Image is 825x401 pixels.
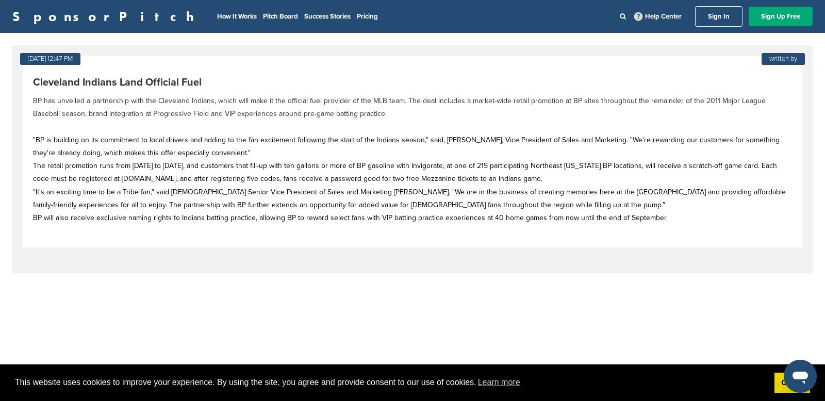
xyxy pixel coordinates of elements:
a: learn more about cookies [476,375,522,390]
a: Sign Up Free [749,7,813,26]
span: This website uses cookies to improve your experience. By using the site, you agree and provide co... [15,375,766,390]
p: Cleveland Indians Land Official Fuel [33,76,792,89]
font: #newstag [33,226,64,235]
p: "It's an exciting time to be a Tribe fan," said [DEMOGRAPHIC_DATA] Senior Vice President of Sales... [33,186,792,211]
div: written by [762,53,805,65]
a: Pitch Board [263,12,298,21]
p: "BP is building on its commitment to local drivers and adding to the fan excitement following the... [33,121,792,160]
a: dismiss cookie message [774,373,810,393]
iframe: Button to launch messaging window [784,360,817,393]
a: Help Center [632,10,684,23]
p: BP has unveiled a partnership with the Cleveland Indians, which will make it the official fuel pr... [33,94,792,120]
a: Sign In [695,6,742,27]
a: Success Stories [304,12,351,21]
div: [DATE] 12:47 PM [20,53,80,65]
a: How It Works [217,12,257,21]
a: Pricing [357,12,378,21]
a: SponsorPitch [12,10,201,23]
p: BP will also receive exclusive naming rights to Indians batting practice, allowing BP to reward s... [33,211,792,224]
p: The retail promotion runs from [DATE] to [DATE], and customers that fill-up with ten gallons or m... [33,159,792,185]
